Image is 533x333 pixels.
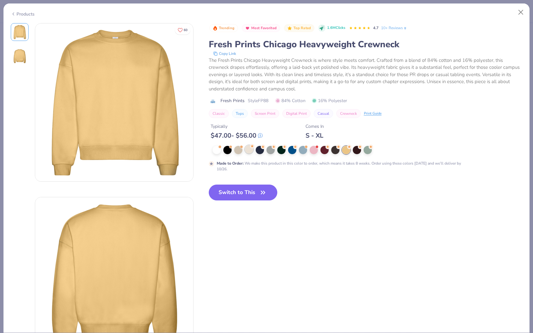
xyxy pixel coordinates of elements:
[11,11,35,17] div: Products
[209,185,278,200] button: Switch to This
[12,24,27,40] img: Front
[211,123,263,130] div: Typically
[515,6,527,18] button: Close
[306,123,324,130] div: Comes In
[175,25,190,35] button: Like
[251,109,279,118] button: Screen Print
[219,26,234,30] span: Trending
[209,24,238,32] button: Badge Button
[306,132,324,140] div: S - XL
[35,23,193,181] img: Front
[12,49,27,64] img: Back
[314,109,333,118] button: Casual
[251,26,277,30] span: Most Favorited
[184,29,188,32] span: 60
[209,109,229,118] button: Classic
[293,26,311,30] span: Top Rated
[245,26,250,31] img: Most Favorited sort
[220,97,245,104] span: Fresh Prints
[284,24,314,32] button: Badge Button
[312,97,347,104] span: 16% Polyester
[373,25,378,30] span: 4.7
[209,38,523,50] div: Fresh Prints Chicago Heavyweight Crewneck
[209,99,217,104] img: brand logo
[242,24,280,32] button: Badge Button
[211,132,263,140] div: $ 47.00 - $ 56.00
[209,57,523,93] div: The Fresh Prints Chicago Heavyweight Crewneck is where style meets comfort. Crafted from a blend ...
[282,109,311,118] button: Digital Print
[364,111,382,116] div: Print Guide
[275,97,306,104] span: 84% Cotton
[381,25,407,31] a: 10+ Reviews
[349,23,371,33] div: 4.7 Stars
[336,109,361,118] button: Crewneck
[248,97,268,104] span: Style FP88
[213,26,218,31] img: Trending sort
[217,160,463,172] div: We make this product in this color to order, which means it takes 8 weeks. Order using these colo...
[232,109,248,118] button: Tops
[327,25,345,31] span: 1.6M Clicks
[217,161,244,166] strong: Made to Order :
[287,26,292,31] img: Top Rated sort
[211,50,238,57] button: copy to clipboard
